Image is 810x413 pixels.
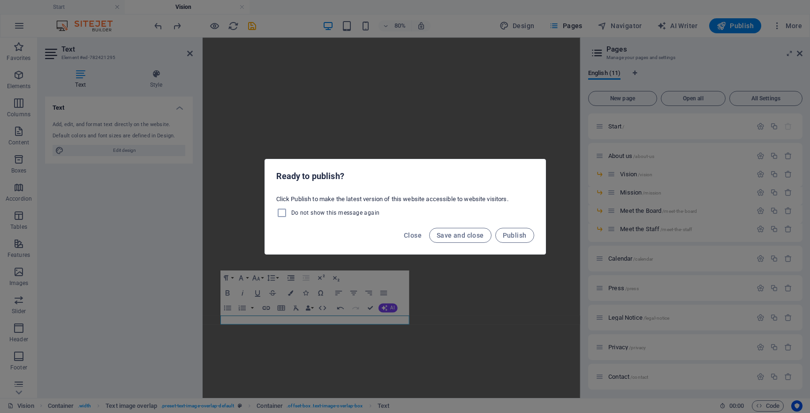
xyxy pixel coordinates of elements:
h2: Ready to publish? [276,171,534,182]
button: Close [400,228,425,243]
span: Do not show this message again [291,209,380,217]
span: Save and close [437,232,484,239]
span: Close [404,232,422,239]
div: Click Publish to make the latest version of this website accessible to website visitors. [265,191,545,222]
button: Save and close [429,228,492,243]
span: Publish [503,232,527,239]
button: Publish [495,228,534,243]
